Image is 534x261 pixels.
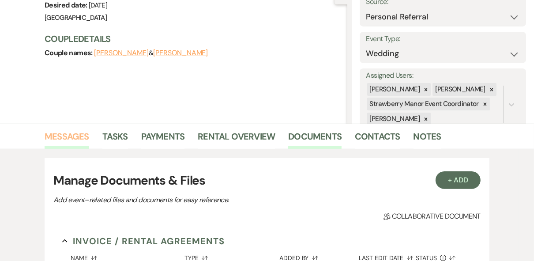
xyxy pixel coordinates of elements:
[45,33,338,45] h3: Couple Details
[45,0,89,10] span: Desired date:
[367,98,480,110] div: Strawberry Manor Event Coordinator
[416,255,437,261] span: Status
[62,235,225,248] button: Invoice / Rental Agreements
[45,129,89,149] a: Messages
[45,48,94,57] span: Couple names:
[94,49,208,57] span: &
[366,69,520,82] label: Assigned Users:
[89,1,107,10] span: [DATE]
[384,211,481,222] span: Collaborative document
[288,129,342,149] a: Documents
[367,113,421,125] div: [PERSON_NAME]
[53,194,362,206] p: Add event–related files and documents for easy reference.
[141,129,185,149] a: Payments
[53,171,481,190] h3: Manage Documents & Files
[94,49,149,57] button: [PERSON_NAME]
[153,49,208,57] button: [PERSON_NAME]
[367,83,421,96] div: [PERSON_NAME]
[102,129,128,149] a: Tasks
[45,13,107,22] span: [GEOGRAPHIC_DATA]
[432,83,487,96] div: [PERSON_NAME]
[436,171,481,189] button: + Add
[198,129,275,149] a: Rental Overview
[355,129,400,149] a: Contacts
[366,33,520,45] label: Event Type:
[414,129,441,149] a: Notes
